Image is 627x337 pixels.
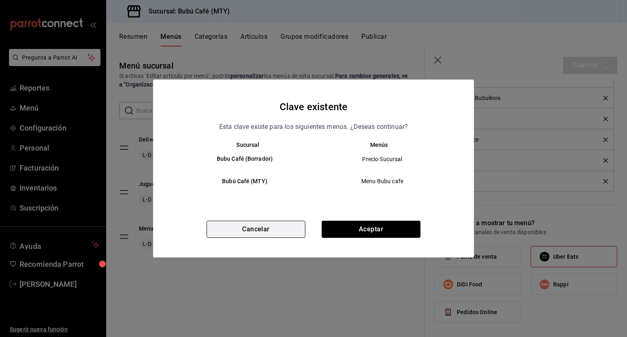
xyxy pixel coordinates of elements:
[207,221,305,238] button: Cancelar
[182,177,307,186] h6: Bubú Café (MTY)
[322,221,420,238] button: Aceptar
[280,99,347,115] h4: Clave existente
[219,122,408,132] p: Esta clave existe para los siguientes menús. ¿Deseas continuar?
[320,155,444,163] span: Precio Sucursal
[169,142,313,148] th: Sucursal
[313,142,458,148] th: Menús
[320,177,444,185] span: Menu Bubu cafe
[182,155,307,164] h6: Bubu Café (Borrador)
